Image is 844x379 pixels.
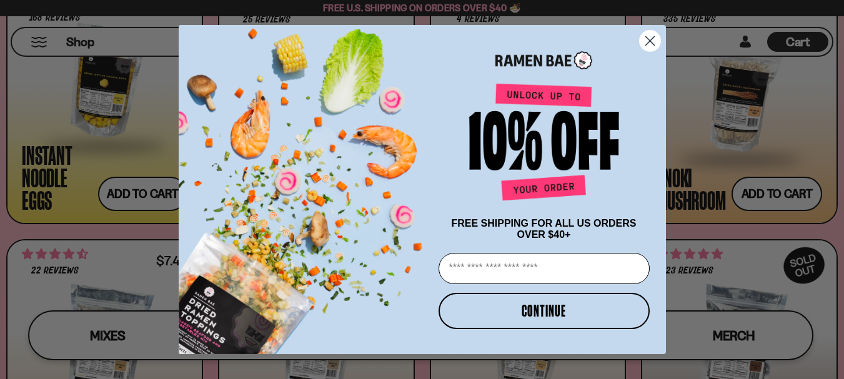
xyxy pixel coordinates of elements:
[451,218,636,240] span: FREE SHIPPING FOR ALL US ORDERS OVER $40+
[466,83,622,205] img: Unlock up to 10% off
[639,30,661,52] button: Close dialog
[179,14,434,354] img: ce7035ce-2e49-461c-ae4b-8ade7372f32c.png
[495,50,592,71] img: Ramen Bae Logo
[439,293,650,329] button: CONTINUE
